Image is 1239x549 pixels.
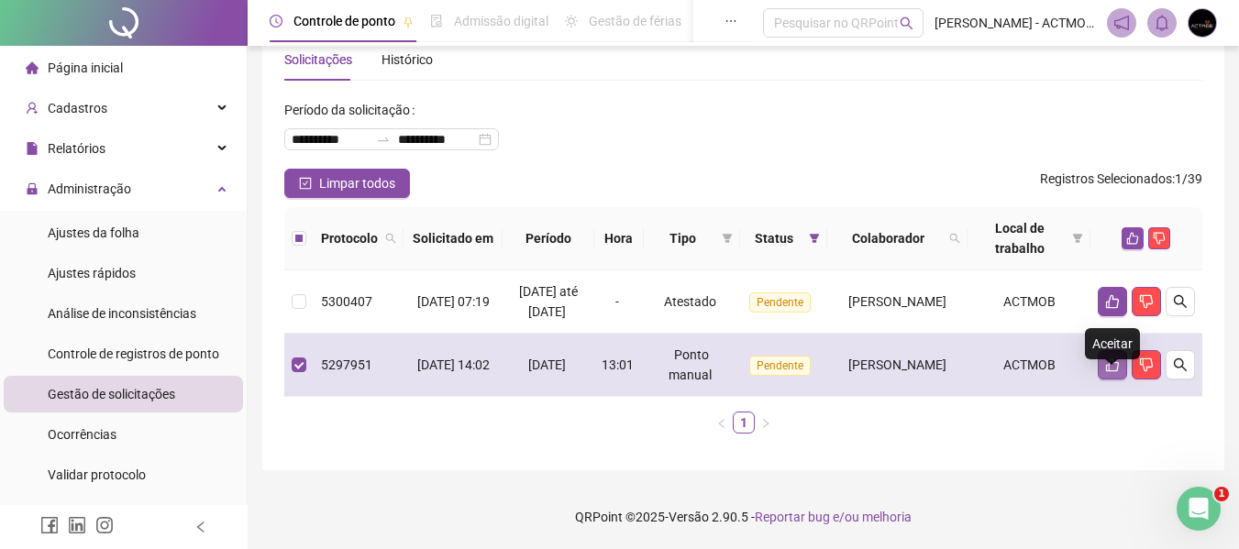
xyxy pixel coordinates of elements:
[848,294,946,309] span: [PERSON_NAME]
[565,15,578,27] span: sun
[733,412,755,434] li: 1
[26,61,39,74] span: home
[48,181,131,196] span: Administração
[747,228,802,248] span: Status
[760,418,771,429] span: right
[40,516,59,534] span: facebook
[382,225,400,252] span: search
[299,177,312,190] span: check-square
[722,233,733,244] span: filter
[417,357,490,372] span: [DATE] 14:02
[711,412,733,434] li: Página anterior
[1068,214,1087,262] span: filter
[835,228,943,248] span: Colaborador
[284,169,410,198] button: Limpar todos
[430,15,443,27] span: file-done
[749,292,811,313] span: Pendente
[454,14,548,28] span: Admissão digital
[1177,487,1221,531] iframe: Intercom live chat
[669,510,709,524] span: Versão
[589,14,681,28] span: Gestão de férias
[385,233,396,244] span: search
[749,356,811,376] span: Pendente
[1173,294,1188,309] span: search
[48,427,116,442] span: Ocorrências
[1040,171,1172,186] span: Registros Selecionados
[935,13,1096,33] span: [PERSON_NAME] - ACTMOB MARKETING DIGITAL LTDA
[664,294,716,309] span: Atestado
[805,225,824,252] span: filter
[284,95,422,125] label: Período da solicitação
[946,225,964,252] span: search
[755,412,777,434] button: right
[1040,169,1202,198] span: : 1 / 39
[417,294,490,309] span: [DATE] 07:19
[48,306,196,321] span: Análise de inconsistências
[809,233,820,244] span: filter
[376,132,391,147] span: swap-right
[48,346,219,361] span: Controle de registros de ponto
[594,207,644,270] th: Hora
[1072,233,1083,244] span: filter
[900,16,913,30] span: search
[48,467,146,482] span: Validar protocolo
[1189,9,1216,37] img: 9899
[975,218,1065,258] span: Local de trabalho
[519,284,578,319] span: [DATE] até [DATE]
[48,101,107,115] span: Cadastros
[669,347,712,382] span: Ponto manual
[1126,232,1139,245] span: like
[48,60,123,75] span: Página inicial
[284,49,352,70] div: Solicitações
[48,225,139,240] span: Ajustes da folha
[95,516,114,534] span: instagram
[1139,294,1154,309] span: dislike
[248,485,1239,549] footer: QRPoint © 2025 - 2.90.5 -
[755,510,912,524] span: Reportar bug e/ou melhoria
[1173,357,1188,372] span: search
[48,266,136,280] span: Ajustes rápidos
[26,142,39,155] span: file
[1105,294,1120,309] span: like
[48,387,175,401] span: Gestão de solicitações
[651,228,714,248] span: Tipo
[848,357,946,372] span: [PERSON_NAME]
[1154,15,1170,31] span: bell
[1153,232,1166,245] span: dislike
[949,233,960,244] span: search
[376,132,391,147] span: to
[382,49,433,70] div: Histórico
[293,14,395,28] span: Controle de ponto
[26,182,39,195] span: lock
[725,15,737,27] span: ellipsis
[26,102,39,115] span: user-add
[503,207,593,270] th: Período
[615,294,619,309] span: -
[194,521,207,533] span: left
[403,16,414,27] span: pushpin
[321,357,372,372] span: 5297951
[319,173,395,193] span: Limpar todos
[602,357,634,372] span: 13:01
[718,225,736,252] span: filter
[755,412,777,434] li: Próxima página
[1105,357,1120,372] span: like
[270,15,282,27] span: clock-circle
[48,141,105,156] span: Relatórios
[716,418,727,429] span: left
[734,412,754,433] a: 1
[968,334,1090,397] td: ACTMOB
[1214,487,1229,501] span: 1
[404,207,503,270] th: Solicitado em
[968,270,1090,334] td: ACTMOB
[321,294,372,309] span: 5300407
[1139,357,1154,372] span: dislike
[1085,328,1140,359] div: Aceitar
[711,412,733,434] button: left
[528,357,566,372] span: [DATE]
[321,228,378,248] span: Protocolo
[68,516,86,534] span: linkedin
[1113,15,1130,31] span: notification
